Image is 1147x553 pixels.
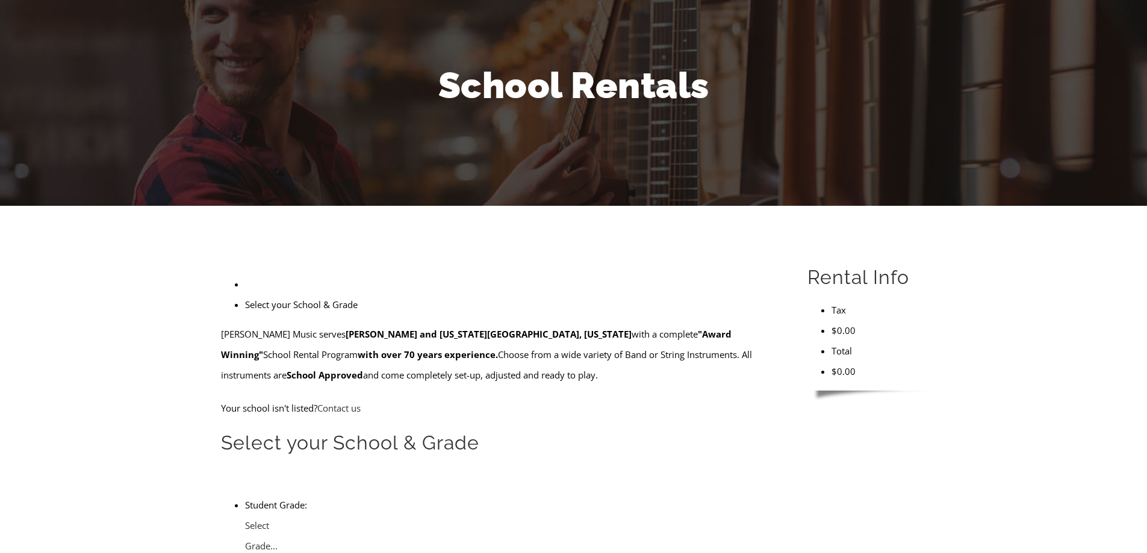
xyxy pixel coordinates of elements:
a: Contact us [317,402,361,414]
li: Tax [831,300,926,320]
li: $0.00 [831,361,926,382]
li: Total [831,341,926,361]
span: Select Grade... [245,519,278,552]
img: sidebar-footer.png [807,391,926,401]
h2: Select your School & Grade [221,430,779,456]
strong: with over 70 years experience. [358,348,498,360]
h1: School Rentals [222,60,926,111]
p: Your school isn't listed? [221,398,779,418]
label: Student Grade: [245,499,307,511]
li: Select your School & Grade [245,294,779,315]
li: $0.00 [831,320,926,341]
h2: Rental Info [807,265,926,290]
strong: School Approved [287,369,363,381]
p: [PERSON_NAME] Music serves with a complete School Rental Program Choose from a wide variety of Ba... [221,324,779,385]
strong: [PERSON_NAME] and [US_STATE][GEOGRAPHIC_DATA], [US_STATE] [346,328,632,340]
